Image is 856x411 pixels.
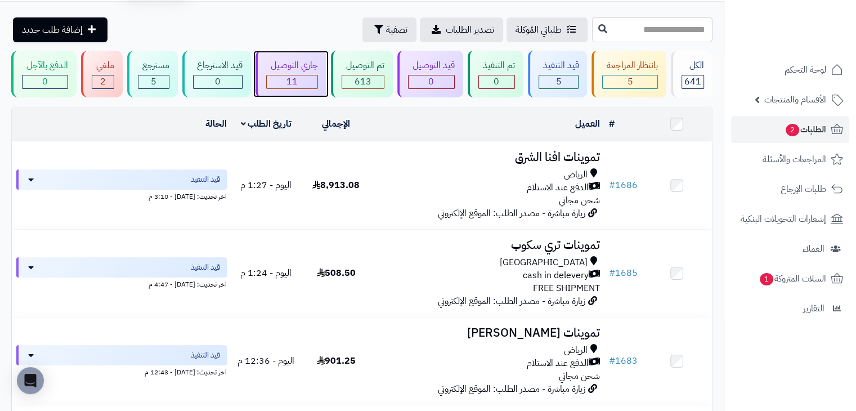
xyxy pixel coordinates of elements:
span: 0 [42,75,48,88]
a: الحالة [205,117,227,131]
span: 613 [355,75,371,88]
span: زيارة مباشرة - مصدر الطلب: الموقع الإلكتروني [438,207,585,220]
h3: تموينات تري سكوب [375,239,599,252]
span: قيد التنفيذ [191,174,220,185]
span: تصدير الطلبات [446,23,494,37]
div: 5 [603,75,657,88]
span: قيد التنفيذ [191,262,220,273]
span: التقارير [803,301,824,316]
div: اخر تحديث: [DATE] - 3:10 م [16,190,227,202]
span: FREE SHIPMENT [533,282,600,295]
div: 0 [409,75,454,88]
span: زيارة مباشرة - مصدر الطلب: الموقع الإلكتروني [438,294,585,308]
div: الدفع بالآجل [22,59,68,72]
a: العميل [575,117,600,131]
div: Open Intercom Messenger [17,367,44,394]
span: 11 [286,75,298,88]
a: تصدير الطلبات [420,17,503,42]
a: مسترجع 5 [125,51,180,97]
span: 0 [494,75,499,88]
a: تم التنفيذ 0 [465,51,526,97]
a: الدفع بالآجل 0 [9,51,79,97]
a: الكل641 [669,51,715,97]
a: طلباتي المُوكلة [507,17,588,42]
span: cash in delevery [523,269,589,282]
div: اخر تحديث: [DATE] - 12:43 م [16,365,227,377]
a: تاريخ الطلب [241,117,292,131]
span: [GEOGRAPHIC_DATA] [500,256,588,269]
div: قيد التنفيذ [539,59,579,72]
div: قيد التوصيل [408,59,455,72]
span: الأقسام والمنتجات [764,92,826,108]
a: #1683 [609,354,638,368]
span: لوحة التحكم [785,62,826,78]
span: # [609,354,615,368]
span: # [609,266,615,280]
span: 901.25 [317,354,356,368]
span: 508.50 [317,266,356,280]
a: التقارير [731,295,849,322]
a: المراجعات والأسئلة [731,146,849,173]
div: جاري التوصيل [266,59,318,72]
span: 5 [628,75,633,88]
span: 641 [684,75,701,88]
a: لوحة التحكم [731,56,849,83]
a: طلبات الإرجاع [731,176,849,203]
span: العملاء [803,241,824,257]
a: السلات المتروكة1 [731,265,849,292]
span: اليوم - 1:24 م [240,266,292,280]
a: العملاء [731,235,849,262]
div: 0 [23,75,68,88]
span: السلات المتروكة [759,271,826,287]
span: 8,913.08 [312,178,360,192]
div: ملغي [92,59,114,72]
span: الدفع عند الاستلام [527,357,589,370]
a: جاري التوصيل 11 [253,51,329,97]
div: 2 [92,75,114,88]
span: الطلبات [785,122,826,137]
span: 5 [151,75,156,88]
a: #1686 [609,178,638,192]
div: 5 [539,75,579,88]
button: تصفية [362,17,416,42]
span: قيد التنفيذ [191,350,220,361]
a: قيد التنفيذ 5 [526,51,590,97]
span: 2 [785,123,800,137]
h3: تموينات [PERSON_NAME] [375,327,599,339]
span: المراجعات والأسئلة [763,151,826,167]
div: 0 [479,75,514,88]
span: شحن مجاني [559,369,600,383]
div: 0 [194,75,243,88]
img: logo-2.png [779,17,845,41]
span: 1 [759,272,774,286]
span: اليوم - 12:36 م [237,354,294,368]
span: الرياض [564,168,588,181]
a: قيد التوصيل 0 [395,51,465,97]
h3: تموينات افنا الشرق [375,151,599,164]
span: شحن مجاني [559,194,600,207]
span: طلباتي المُوكلة [516,23,562,37]
span: طلبات الإرجاع [781,181,826,197]
a: ملغي 2 [79,51,125,97]
div: 11 [267,75,317,88]
div: تم التنفيذ [478,59,515,72]
a: الطلبات2 [731,116,849,143]
span: 0 [215,75,221,88]
div: الكل [682,59,704,72]
span: 0 [428,75,434,88]
span: الرياض [564,344,588,357]
div: قيد الاسترجاع [193,59,243,72]
span: 2 [100,75,106,88]
span: زيارة مباشرة - مصدر الطلب: الموقع الإلكتروني [438,382,585,396]
span: الدفع عند الاستلام [527,181,589,194]
a: #1685 [609,266,638,280]
a: إضافة طلب جديد [13,17,107,42]
a: إشعارات التحويلات البنكية [731,205,849,233]
div: بانتظار المراجعة [602,59,658,72]
a: قيد الاسترجاع 0 [180,51,254,97]
div: مسترجع [138,59,169,72]
span: إشعارات التحويلات البنكية [741,211,826,227]
a: الإجمالي [322,117,350,131]
div: 613 [342,75,384,88]
a: بانتظار المراجعة 5 [589,51,669,97]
